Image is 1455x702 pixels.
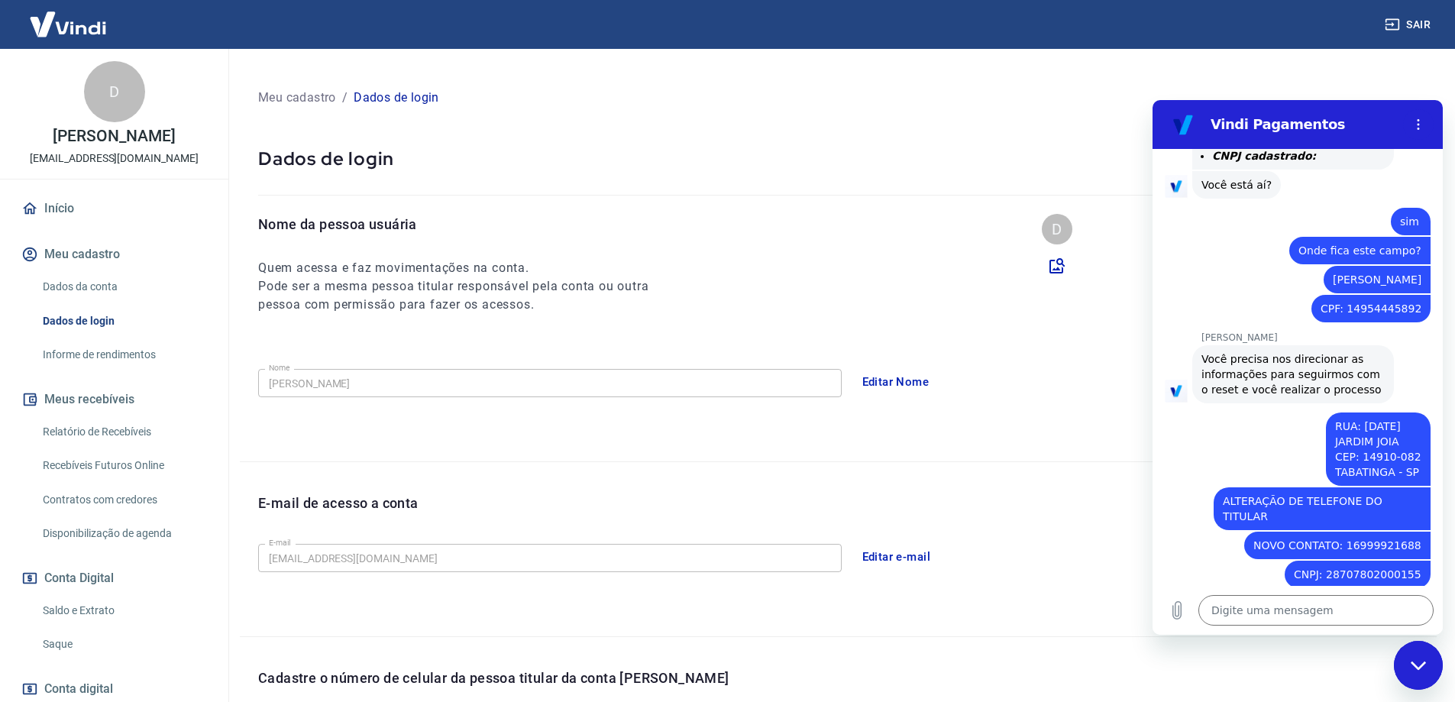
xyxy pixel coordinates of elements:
p: Nome da pessoa usuária [258,214,677,235]
h6: Pode ser a mesma pessoa titular responsável pela conta ou outra pessoa com permissão para fazer o... [258,277,677,314]
button: Editar Nome [854,366,938,398]
div: D [84,61,145,122]
button: Meus recebíveis [18,383,210,416]
button: Meu cadastro [18,238,210,271]
a: Contratos com credores [37,484,210,516]
button: Editar e-mail [854,541,939,573]
iframe: Botão para abrir a janela de mensagens, conversa em andamento [1394,641,1443,690]
a: Início [18,192,210,225]
a: Disponibilização de agenda [37,518,210,549]
a: Saldo e Extrato [37,595,210,626]
p: E-mail de acesso a conta [258,493,419,513]
p: Dados de login [258,147,1418,170]
p: [PERSON_NAME] [53,128,175,144]
button: Conta Digital [18,561,210,595]
button: Sair [1382,11,1437,39]
a: Informe de rendimentos [37,339,210,370]
a: Recebíveis Futuros Online [37,450,210,481]
a: Saque [37,629,210,660]
p: Cadastre o número de celular da pessoa titular da conta [PERSON_NAME] [258,668,1437,688]
a: Relatório de Recebíveis [37,416,210,448]
h6: Quem acessa e faz movimentações na conta. [258,259,677,277]
label: E-mail [269,537,290,548]
span: Conta digital [44,678,113,700]
iframe: Janela de mensagens [1153,100,1443,635]
a: Dados de login [37,306,210,337]
p: [EMAIL_ADDRESS][DOMAIN_NAME] [30,150,199,167]
img: Vindi [18,1,118,47]
p: Dados de login [354,89,439,107]
p: / [342,89,348,107]
div: D [1042,214,1072,244]
a: Dados da conta [37,271,210,302]
label: Nome [269,362,290,374]
p: Meu cadastro [258,89,336,107]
